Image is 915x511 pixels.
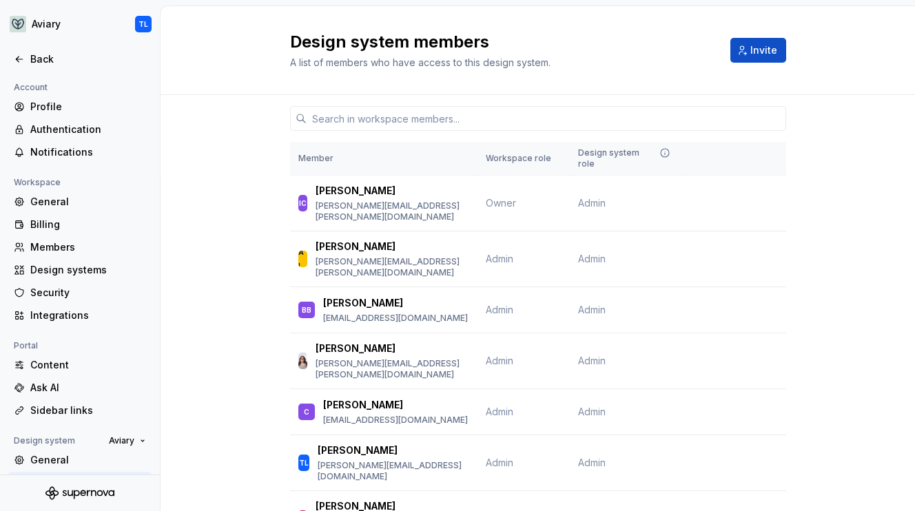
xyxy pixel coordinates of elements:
[8,174,66,191] div: Workspace
[8,377,152,399] a: Ask AI
[730,38,786,63] button: Invite
[8,432,81,449] div: Design system
[578,147,673,169] div: Design system role
[299,456,309,470] div: TL
[486,197,516,209] span: Owner
[316,358,469,380] p: [PERSON_NAME][EMAIL_ADDRESS][PERSON_NAME][DOMAIN_NAME]
[8,472,152,494] a: Members
[45,486,114,500] svg: Supernova Logo
[30,309,146,322] div: Integrations
[8,304,152,326] a: Integrations
[30,404,146,417] div: Sidebar links
[30,145,146,159] div: Notifications
[578,252,606,266] span: Admin
[30,263,146,277] div: Design systems
[30,240,146,254] div: Members
[486,457,513,468] span: Admin
[8,213,152,236] a: Billing
[290,56,551,68] span: A list of members who have access to this design system.
[3,9,157,39] button: AviaryTL
[8,48,152,70] a: Back
[8,236,152,258] a: Members
[30,286,146,300] div: Security
[299,196,307,210] div: IC
[318,444,398,457] p: [PERSON_NAME]
[8,79,53,96] div: Account
[30,52,146,66] div: Back
[578,303,606,317] span: Admin
[109,435,134,446] span: Aviary
[8,354,152,376] a: Content
[477,142,570,176] th: Workspace role
[323,313,468,324] p: [EMAIL_ADDRESS][DOMAIN_NAME]
[316,184,395,198] p: [PERSON_NAME]
[30,123,146,136] div: Authentication
[578,354,606,368] span: Admin
[316,240,395,253] p: [PERSON_NAME]
[316,200,469,222] p: [PERSON_NAME][EMAIL_ADDRESS][PERSON_NAME][DOMAIN_NAME]
[8,118,152,140] a: Authentication
[8,141,152,163] a: Notifications
[8,449,152,471] a: General
[290,31,714,53] h2: Design system members
[486,304,513,315] span: Admin
[578,405,606,419] span: Admin
[316,256,469,278] p: [PERSON_NAME][EMAIL_ADDRESS][PERSON_NAME][DOMAIN_NAME]
[30,195,146,209] div: General
[304,405,309,419] div: C
[323,415,468,426] p: [EMAIL_ADDRESS][DOMAIN_NAME]
[8,96,152,118] a: Profile
[30,381,146,395] div: Ask AI
[30,218,146,231] div: Billing
[8,191,152,213] a: General
[323,398,403,412] p: [PERSON_NAME]
[486,253,513,264] span: Admin
[578,456,606,470] span: Admin
[486,406,513,417] span: Admin
[578,196,606,210] span: Admin
[8,259,152,281] a: Design systems
[290,142,477,176] th: Member
[318,460,469,482] p: [PERSON_NAME][EMAIL_ADDRESS][DOMAIN_NAME]
[316,342,395,355] p: [PERSON_NAME]
[30,100,146,114] div: Profile
[10,16,26,32] img: 256e2c79-9abd-4d59-8978-03feab5a3943.png
[8,337,43,354] div: Portal
[30,358,146,372] div: Content
[298,245,307,273] div: AL
[323,296,403,310] p: [PERSON_NAME]
[8,282,152,304] a: Security
[8,399,152,421] a: Sidebar links
[30,453,146,467] div: General
[302,303,311,317] div: BB
[32,17,61,31] div: Aviary
[750,43,777,57] span: Invite
[298,353,307,369] img: Brittany Hogg
[138,19,148,30] div: TL
[486,355,513,366] span: Admin
[307,106,786,131] input: Search in workspace members...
